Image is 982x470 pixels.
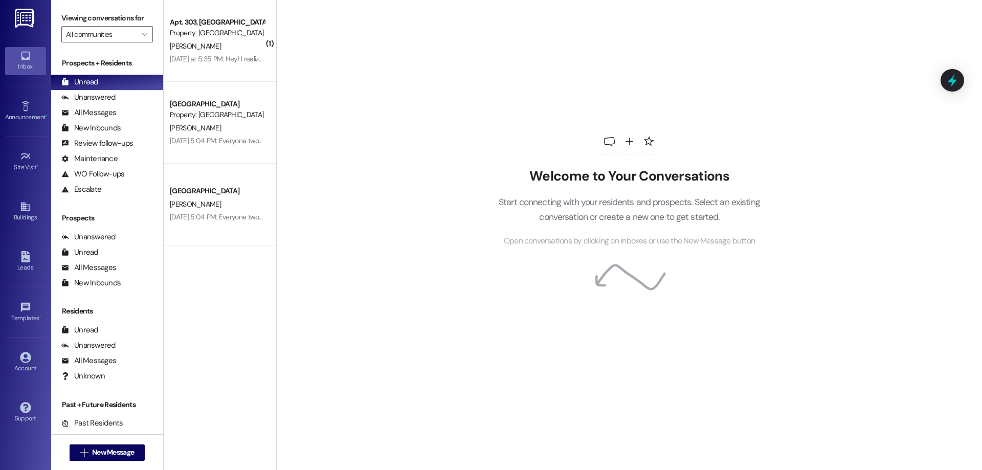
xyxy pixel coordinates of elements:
span: • [39,313,41,320]
div: Apt. 303, [GEOGRAPHIC_DATA] [170,17,264,28]
h2: Welcome to Your Conversations [483,168,775,185]
span: [PERSON_NAME] [170,199,221,209]
a: Support [5,399,46,427]
a: Leads [5,248,46,276]
div: Unanswered [61,340,116,351]
div: New Inbounds [61,123,121,133]
div: [DATE] at 5:35 PM: Hey! I realized I won't be available [DATE], [DATE], or this weekend to pick u... [170,54,654,63]
div: Past Residents [61,418,123,429]
i:  [80,449,88,457]
i:  [142,30,147,38]
span: • [37,162,38,169]
div: Unanswered [61,232,116,242]
button: New Message [70,444,145,461]
a: Inbox [5,47,46,75]
div: All Messages [61,355,116,366]
a: Site Visit • [5,148,46,175]
div: Residents [51,306,163,317]
div: [GEOGRAPHIC_DATA] [170,99,264,109]
span: • [46,112,47,119]
div: All Messages [61,262,116,273]
a: Buildings [5,198,46,226]
span: New Message [92,447,134,458]
div: Unanswered [61,92,116,103]
div: Review follow-ups [61,138,133,149]
div: Unread [61,247,98,258]
div: All Messages [61,107,116,118]
span: [PERSON_NAME] [170,41,221,51]
label: Viewing conversations for [61,10,153,26]
div: Unread [61,325,98,335]
div: Escalate [61,184,101,195]
div: WO Follow-ups [61,169,124,180]
span: [PERSON_NAME] [170,123,221,132]
div: New Inbounds [61,278,121,288]
div: Unread [61,77,98,87]
input: All communities [66,26,137,42]
div: Unknown [61,371,105,382]
div: [GEOGRAPHIC_DATA] [170,186,264,196]
div: Prospects + Residents [51,58,163,69]
div: Maintenance [61,153,118,164]
div: Past + Future Residents [51,399,163,410]
p: Start connecting with your residents and prospects. Select an existing conversation or create a n... [483,195,775,224]
a: Templates • [5,299,46,326]
div: Prospects [51,213,163,223]
span: Open conversations by clicking on inboxes or use the New Message button [504,235,755,248]
img: ResiDesk Logo [15,9,36,28]
div: Property: [GEOGRAPHIC_DATA] [170,28,264,38]
a: Account [5,349,46,376]
div: Property: [GEOGRAPHIC_DATA] [170,109,264,120]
